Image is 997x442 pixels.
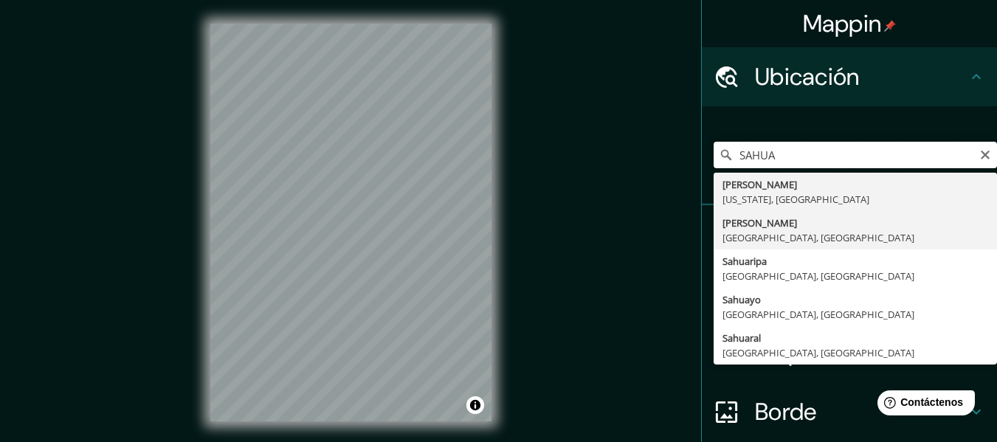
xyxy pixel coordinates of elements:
[722,331,761,345] font: Sahuaral
[722,293,761,306] font: Sahuayo
[722,255,767,268] font: Sahuaripa
[803,8,882,39] font: Mappin
[884,20,896,32] img: pin-icon.png
[722,346,914,359] font: [GEOGRAPHIC_DATA], [GEOGRAPHIC_DATA]
[979,147,991,161] button: Claro
[722,193,869,206] font: [US_STATE], [GEOGRAPHIC_DATA]
[702,264,997,323] div: Estilo
[714,142,997,168] input: Elige tu ciudad o zona
[722,178,797,191] font: [PERSON_NAME]
[755,396,817,427] font: Borde
[722,231,914,244] font: [GEOGRAPHIC_DATA], [GEOGRAPHIC_DATA]
[466,396,484,414] button: Activar o desactivar atribución
[702,47,997,106] div: Ubicación
[722,216,797,229] font: [PERSON_NAME]
[755,61,860,92] font: Ubicación
[722,269,914,283] font: [GEOGRAPHIC_DATA], [GEOGRAPHIC_DATA]
[702,382,997,441] div: Borde
[210,24,491,421] canvas: Mapa
[702,323,997,382] div: Disposición
[866,384,981,426] iframe: Lanzador de widgets de ayuda
[702,205,997,264] div: Patas
[722,308,914,321] font: [GEOGRAPHIC_DATA], [GEOGRAPHIC_DATA]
